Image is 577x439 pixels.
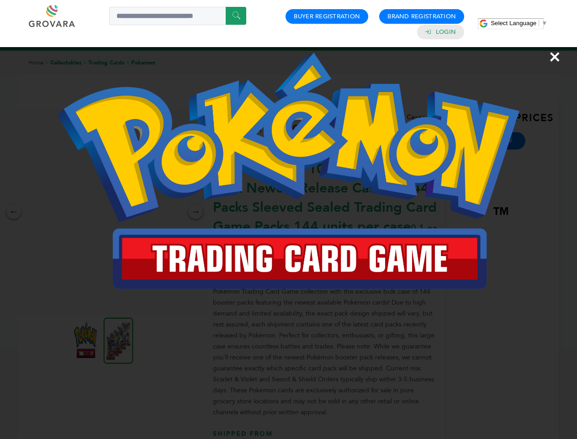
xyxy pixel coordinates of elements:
[549,44,561,70] span: ×
[436,28,456,36] a: Login
[58,53,519,289] img: Image Preview
[541,20,547,27] span: ▼
[109,7,246,25] input: Search a product or brand...
[294,12,360,21] a: Buyer Registration
[491,20,536,27] span: Select Language
[387,12,456,21] a: Brand Registration
[491,20,547,27] a: Select Language​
